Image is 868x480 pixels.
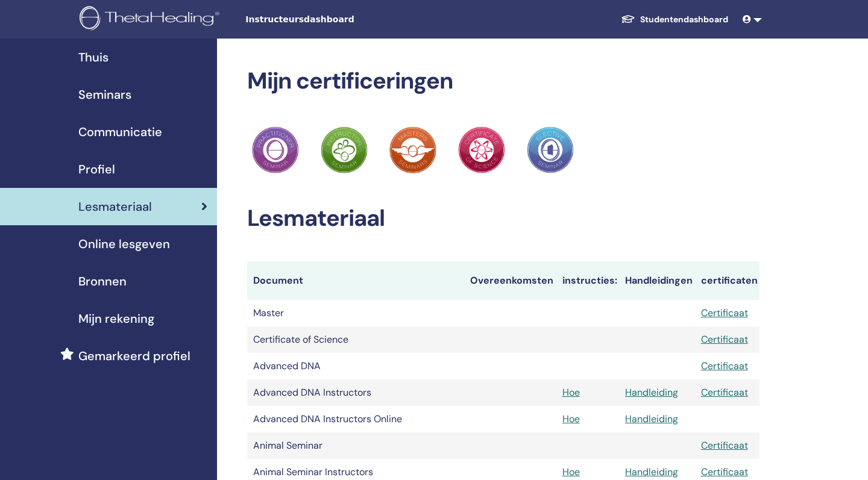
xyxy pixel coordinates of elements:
[389,126,436,173] img: Practitioner
[247,205,759,232] h2: Lesmateriaal
[562,413,580,425] a: Hoe
[247,353,464,379] td: Advanced DNA
[619,261,695,300] th: Handleidingen
[562,386,580,399] a: Hoe
[562,466,580,478] a: Hoe
[701,333,748,346] a: Certificaat
[701,307,748,319] a: Certificaat
[701,386,748,399] a: Certificaat
[252,126,299,173] img: Practitioner
[78,123,162,141] span: Communicatie
[247,379,464,406] td: Advanced DNA Instructors
[247,300,464,326] td: Master
[527,126,574,173] img: Practitioner
[78,235,170,253] span: Online lesgeven
[78,198,152,216] span: Lesmateriaal
[625,466,678,478] a: Handleiding
[625,413,678,425] a: Handleiding
[78,272,127,290] span: Bronnen
[556,261,619,300] th: instructies:
[245,13,426,26] span: Instructeursdashboard
[464,261,556,300] th: Overeenkomsten
[701,439,748,452] a: Certificaat
[621,14,635,24] img: graduation-cap-white.svg
[78,86,131,104] span: Seminars
[247,432,464,459] td: Animal Seminar
[78,160,115,178] span: Profiel
[695,261,759,300] th: certificaten
[247,261,464,300] th: Document
[458,126,505,173] img: Practitioner
[80,6,224,33] img: logo.png
[625,386,678,399] a: Handleiding
[78,310,154,328] span: Mijn rekening
[78,347,190,365] span: Gemarkeerd profiel
[247,406,464,432] td: Advanced DNA Instructors Online
[611,8,738,31] a: Studentendashboard
[701,466,748,478] a: Certificaat
[701,360,748,372] a: Certificaat
[321,126,368,173] img: Practitioner
[247,326,464,353] td: Certificate of Science
[78,48,108,66] span: Thuis
[247,67,759,95] h2: Mijn certificeringen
